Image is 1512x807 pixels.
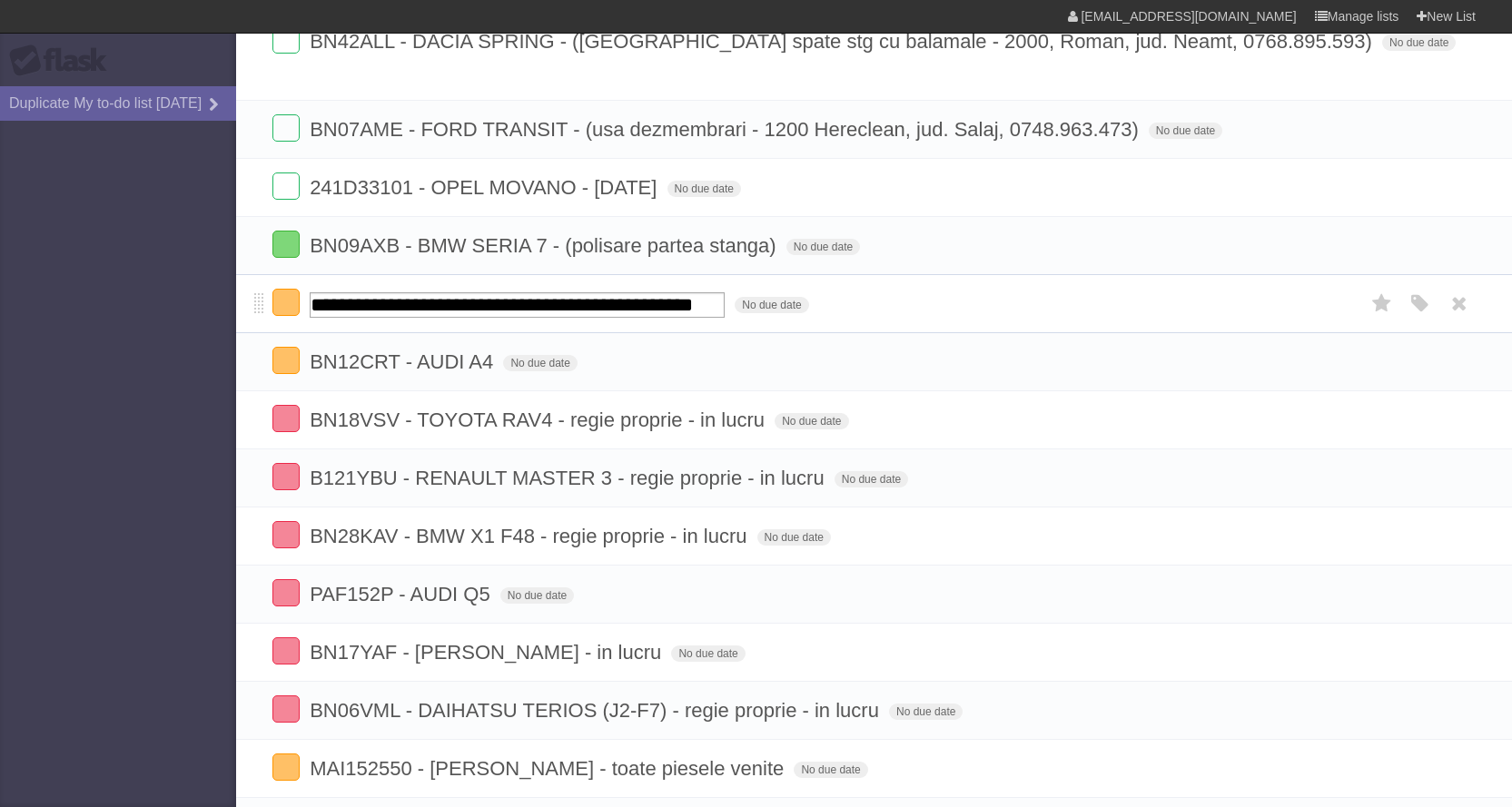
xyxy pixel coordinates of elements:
span: No due date [503,355,577,371]
span: No due date [889,704,963,720]
label: Done [272,695,300,723]
label: Done [272,26,300,54]
span: BN18VSV - TOYOTA RAV4 - regie proprie - in lucru [310,408,769,431]
span: No due date [667,181,741,197]
span: BN09AXB - BMW SERIA 7 - (polisare partea stanga) [310,234,781,257]
label: Star task [1365,289,1399,319]
span: No due date [757,529,831,546]
label: Done [272,637,300,664]
span: No due date [775,413,848,429]
label: Done [272,579,300,606]
span: BN06VML - DAIHATSU TERIOS (J2-F7) - regie proprie - in lucru [310,699,884,722]
label: Done [272,521,300,548]
span: No due date [500,587,574,604]
label: Done [272,114,300,142]
span: BN17YAF - [PERSON_NAME] - in lucru [310,641,666,664]
span: BN07AME - FORD TRANSIT - (usa dezmembrari - 1200 Hereclean, jud. Salaj, 0748.963.473) [310,118,1143,141]
label: Done [272,172,300,200]
span: BN28KAV - BMW X1 F48 - regie proprie - in lucru [310,525,751,547]
span: No due date [671,645,745,662]
span: BN12CRT - AUDI A4 [310,350,498,373]
span: No due date [794,762,867,778]
label: Done [272,405,300,432]
span: B121YBU - RENAULT MASTER 3 - regie proprie - in lucru [310,467,829,489]
span: No due date [1149,123,1222,139]
label: Done [272,753,300,781]
label: Done [272,231,300,258]
span: No due date [835,471,908,487]
span: 241D33101 - OPEL MOVANO - [DATE] [310,176,661,199]
label: Done [272,289,300,316]
span: PAF152P - AUDI Q5 [310,583,495,605]
label: Done [272,463,300,490]
span: No due date [735,297,808,313]
span: BN42ALL - DACIA SPRING - ([GEOGRAPHIC_DATA] spate stg cu balamale - 2000, Roman, jud. Neamt, 0768... [310,30,1377,53]
span: MAI152550 - [PERSON_NAME] - toate piesele venite [310,757,788,780]
div: Flask [9,44,118,77]
span: No due date [786,239,860,255]
label: Done [272,347,300,374]
span: No due date [1382,34,1456,51]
